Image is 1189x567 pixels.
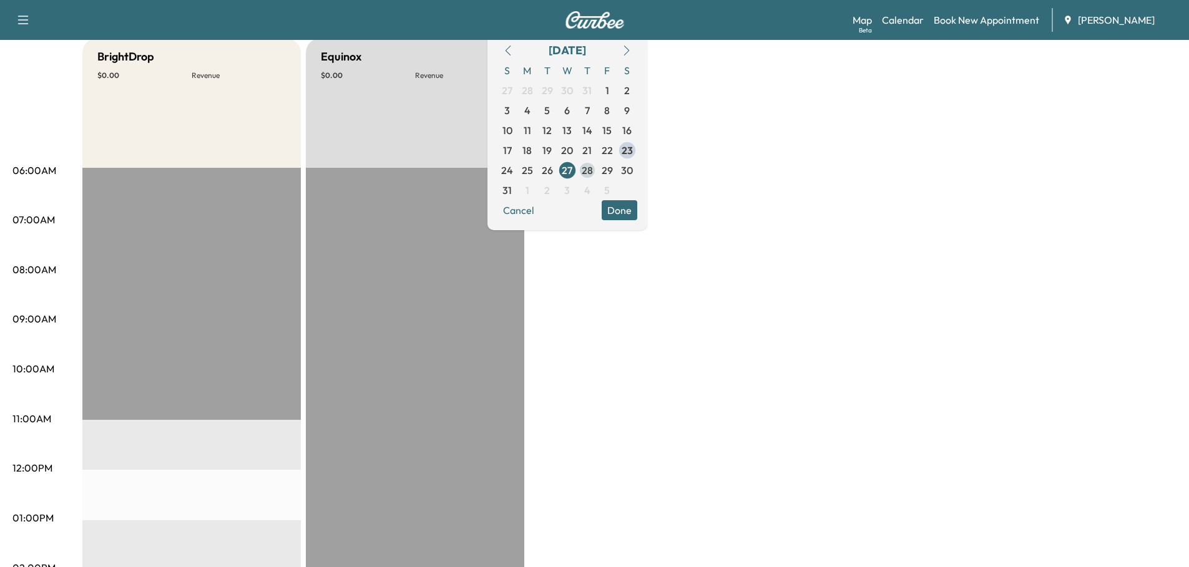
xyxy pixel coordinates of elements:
p: 12:00PM [12,460,52,475]
span: 20 [561,143,573,158]
span: 31 [502,183,512,198]
span: 24 [501,163,513,178]
h5: Equinox [321,48,361,65]
span: 23 [622,143,633,158]
span: 29 [602,163,613,178]
a: Book New Appointment [934,12,1039,27]
span: 13 [562,123,572,138]
p: 07:00AM [12,212,55,227]
div: [DATE] [549,42,586,59]
span: F [597,61,617,80]
span: 1 [526,183,529,198]
p: Revenue [415,70,509,80]
a: Calendar [882,12,924,27]
span: 9 [624,103,630,118]
span: 4 [524,103,531,118]
p: 09:00AM [12,311,56,326]
span: 6 [564,103,570,118]
span: 14 [582,123,592,138]
span: 28 [582,163,593,178]
img: Curbee Logo [565,11,625,29]
span: 5 [544,103,550,118]
span: 17 [503,143,512,158]
span: 27 [502,83,512,98]
p: 06:00AM [12,163,56,178]
span: 19 [542,143,552,158]
span: 5 [604,183,610,198]
span: 2 [544,183,550,198]
span: 15 [602,123,612,138]
span: 27 [562,163,572,178]
p: 11:00AM [12,411,51,426]
p: $ 0.00 [321,70,415,80]
p: $ 0.00 [97,70,192,80]
button: Cancel [497,200,540,220]
h5: BrightDrop [97,48,154,65]
span: 26 [542,163,553,178]
span: 11 [524,123,531,138]
span: [PERSON_NAME] [1078,12,1155,27]
span: 1 [605,83,609,98]
span: 30 [621,163,633,178]
div: Beta [859,26,872,35]
p: 10:00AM [12,361,54,376]
span: 16 [622,123,632,138]
span: 2 [624,83,630,98]
button: Done [602,200,637,220]
span: 30 [561,83,573,98]
span: S [617,61,637,80]
span: 4 [584,183,590,198]
span: S [497,61,517,80]
p: Revenue [192,70,286,80]
span: W [557,61,577,80]
span: T [537,61,557,80]
span: 22 [602,143,613,158]
span: 21 [582,143,592,158]
span: 29 [542,83,553,98]
span: 18 [522,143,532,158]
span: T [577,61,597,80]
span: 3 [504,103,510,118]
a: MapBeta [853,12,872,27]
p: 01:00PM [12,510,54,525]
span: 31 [582,83,592,98]
span: 28 [522,83,533,98]
span: M [517,61,537,80]
span: 8 [604,103,610,118]
span: 25 [522,163,533,178]
p: 08:00AM [12,262,56,277]
span: 7 [585,103,590,118]
span: 10 [502,123,512,138]
span: 3 [564,183,570,198]
span: 12 [542,123,552,138]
